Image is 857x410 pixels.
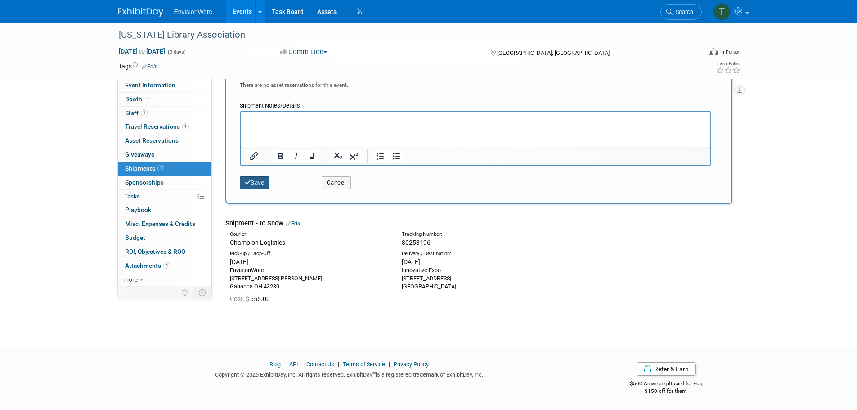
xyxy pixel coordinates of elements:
[269,361,281,368] a: Blog
[240,98,711,111] div: Shipment Notes/Details:
[289,361,298,368] a: API
[402,266,560,291] div: Innovative Expo [STREET_ADDRESS] [GEOGRAPHIC_DATA]
[118,47,166,55] span: [DATE] [DATE]
[118,162,211,176] a: Shipments1
[167,49,186,55] span: (3 days)
[118,134,211,148] a: Asset Reservations
[146,96,151,101] i: Booth reservation complete
[402,239,431,246] span: 30253196
[118,273,211,287] a: more
[673,9,693,15] span: Search
[124,193,140,200] span: Tasks
[716,62,740,66] div: Event Rating
[720,49,741,55] div: In-Person
[118,369,581,379] div: Copyright © 2025 ExhibitDay, Inc. All rights reserved. ExhibitDay is a registered trademark of Ex...
[118,8,163,17] img: ExhibitDay
[230,257,388,266] div: [DATE]
[125,179,164,186] span: Sponsorships
[118,231,211,245] a: Budget
[240,176,269,189] button: Save
[322,176,351,189] button: Cancel
[118,190,211,203] a: Tasks
[142,63,157,70] a: Edit
[372,370,376,375] sup: ®
[157,165,164,171] span: 1
[230,238,388,247] div: Champion Logistics
[286,220,301,227] a: Edit
[230,231,388,238] div: Courier:
[402,250,560,257] div: Delivery / Destination:
[389,150,404,162] button: Bullet list
[649,47,741,60] div: Event Format
[497,50,610,56] span: [GEOGRAPHIC_DATA], [GEOGRAPHIC_DATA]
[246,150,261,162] button: Insert/edit link
[277,47,331,57] button: Committed
[118,107,211,120] a: Staff1
[306,361,334,368] a: Contact Us
[123,276,138,283] span: more
[116,27,688,43] div: [US_STATE] Library Association
[118,120,211,134] a: Travel Reservations1
[118,203,211,217] a: Playbook
[125,165,164,172] span: Shipments
[125,248,185,255] span: ROI, Objectives & ROO
[273,150,288,162] button: Bold
[118,79,211,92] a: Event Information
[118,93,211,106] a: Booth
[230,250,388,257] div: Pick-up / Drop-Off:
[336,361,341,368] span: |
[125,81,175,89] span: Event Information
[594,387,739,395] div: $150 off for them.
[163,262,170,269] span: 4
[125,109,148,117] span: Staff
[125,151,154,158] span: Giveaways
[373,150,388,162] button: Numbered list
[402,231,603,238] div: Tracking Number:
[343,361,385,368] a: Terms of Service
[118,217,211,231] a: Misc. Expenses & Credits
[230,295,274,302] span: 655.00
[125,234,145,241] span: Budget
[125,95,153,103] span: Booth
[125,137,179,144] span: Asset Reservations
[125,220,195,227] span: Misc. Expenses & Credits
[637,362,696,376] a: Refer & Earn
[282,361,288,368] span: |
[304,150,319,162] button: Underline
[299,361,305,368] span: |
[182,123,189,130] span: 1
[386,361,392,368] span: |
[713,3,731,20] img: Ted Hollingshead
[193,287,211,298] td: Toggle Event Tabs
[178,287,193,298] td: Personalize Event Tab Strip
[125,262,170,269] span: Attachments
[225,219,732,228] div: Shipment - to Show
[402,257,560,266] div: [DATE]
[118,259,211,273] a: Attachments4
[118,148,211,162] a: Giveaways
[594,374,739,395] div: $500 Amazon gift card for you,
[660,4,702,20] a: Search
[241,112,710,147] iframe: Rich Text Area
[394,361,429,368] a: Privacy Policy
[230,295,250,302] span: Cost: $
[118,62,157,71] td: Tags
[331,150,346,162] button: Subscript
[709,48,718,55] img: Format-Inperson.png
[230,266,388,291] div: EnvisionWare [STREET_ADDRESS][PERSON_NAME] Gahanna OH 43230
[125,123,189,130] span: Travel Reservations
[288,150,304,162] button: Italic
[118,176,211,189] a: Sponsorships
[118,245,211,259] a: ROI, Objectives & ROO
[125,206,151,213] span: Playbook
[141,109,148,116] span: 1
[240,79,718,89] div: There are no asset reservations for this event.
[346,150,362,162] button: Superscript
[138,48,146,55] span: to
[174,8,213,15] span: EnvisionWare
